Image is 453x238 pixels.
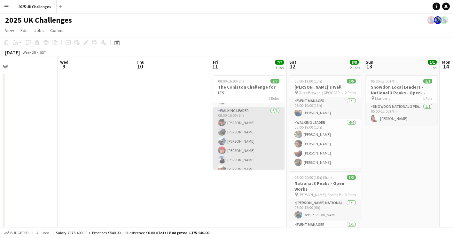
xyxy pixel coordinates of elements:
[5,28,14,33] span: View
[5,15,72,25] h1: 2025 UK Challenges
[269,96,279,101] span: 2 Roles
[366,84,437,96] h3: Snowdon Local Leaders -National 3 Peaks - Open Works
[40,50,46,55] div: BST
[350,65,360,70] div: 2 Jobs
[21,50,37,55] span: Week 28
[48,26,67,35] a: Comms
[434,16,441,24] app-user-avatar: Andy Baker
[299,192,345,197] span: [PERSON_NAME], Scafell Pike and Snowdon
[423,79,432,83] span: 1/1
[3,229,30,236] button: Budgeted
[59,63,68,70] span: 9
[18,26,30,35] a: Edit
[10,231,29,235] span: Budgeted
[441,63,450,70] span: 14
[158,230,209,235] span: Total Budgeted £175 940.00
[347,79,356,83] span: 5/5
[347,175,356,180] span: 3/3
[423,96,432,101] span: 1 Role
[60,59,68,65] span: Wed
[5,49,20,56] div: [DATE]
[34,28,44,33] span: Jobs
[213,75,285,170] app-job-card: 08:00-16:00 (8h)7/7The Coniston Challenge for IFS2 RolesAdvanced Event Manager1/108:00-16:00 (8h)...
[289,84,361,90] h3: [PERSON_NAME]'s Wall
[289,119,361,169] app-card-role: Walking Leader4/406:00-19:00 (13h)[PERSON_NAME][PERSON_NAME][PERSON_NAME][PERSON_NAME]
[136,63,144,70] span: 10
[32,26,46,35] a: Jobs
[289,180,361,192] h3: National 3 Peaks - Open Works
[56,230,209,235] div: Salary £175 400.00 + Expenses £540.00 + Subsistence £0.00 =
[35,230,51,235] span: All jobs
[440,16,448,24] app-user-avatar: Andy Baker
[345,90,356,95] span: 2 Roles
[428,65,436,70] div: 1 Job
[289,97,361,119] app-card-role: Event Manager1/106:00-19:00 (13h)[PERSON_NAME]
[366,59,373,65] span: Sun
[350,60,359,65] span: 8/8
[294,175,332,180] span: 06:00-00:00 (18h) (Sun)
[218,79,244,83] span: 08:00-16:00 (8h)
[13,0,57,13] button: 2025 UK Challenges
[275,60,284,65] span: 7/7
[50,28,65,33] span: Comms
[275,65,284,70] div: 1 Job
[365,63,373,70] span: 13
[213,107,285,175] app-card-role: Walking Leader6/608:00-16:00 (8h)[PERSON_NAME][PERSON_NAME][PERSON_NAME][PERSON_NAME][PERSON_NAME...
[366,103,437,125] app-card-role: Snowdon National 3 Peaks Walking Leader1/105:00-12:00 (7h)[PERSON_NAME]
[20,28,28,33] span: Edit
[288,63,296,70] span: 12
[213,59,218,65] span: Fri
[366,75,437,125] app-job-card: 05:00-12:00 (7h)1/1Snowdon Local Leaders -National 3 Peaks - Open Works Llanberis1 RoleSnowdon Na...
[212,63,218,70] span: 11
[270,79,279,83] span: 7/7
[345,192,356,197] span: 3 Roles
[289,59,296,65] span: Sat
[289,75,361,169] app-job-card: 06:00-19:00 (13h)5/5[PERSON_NAME]'s Wall Once Brewed, [GEOGRAPHIC_DATA]2 RolesEvent Manager1/106:...
[3,26,17,35] a: View
[137,59,144,65] span: Thu
[294,79,322,83] span: 06:00-19:00 (13h)
[442,59,450,65] span: Mon
[428,60,437,65] span: 1/1
[213,84,285,96] h3: The Coniston Challenge for IFS
[375,96,390,101] span: Llanberis
[427,16,435,24] app-user-avatar: Andy Baker
[371,79,397,83] span: 05:00-12:00 (7h)
[299,90,345,95] span: Once Brewed, [GEOGRAPHIC_DATA]
[289,199,361,221] app-card-role: [PERSON_NAME] National 3 Peaks Walking Leader1/106:00-12:00 (6h)Bee [PERSON_NAME]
